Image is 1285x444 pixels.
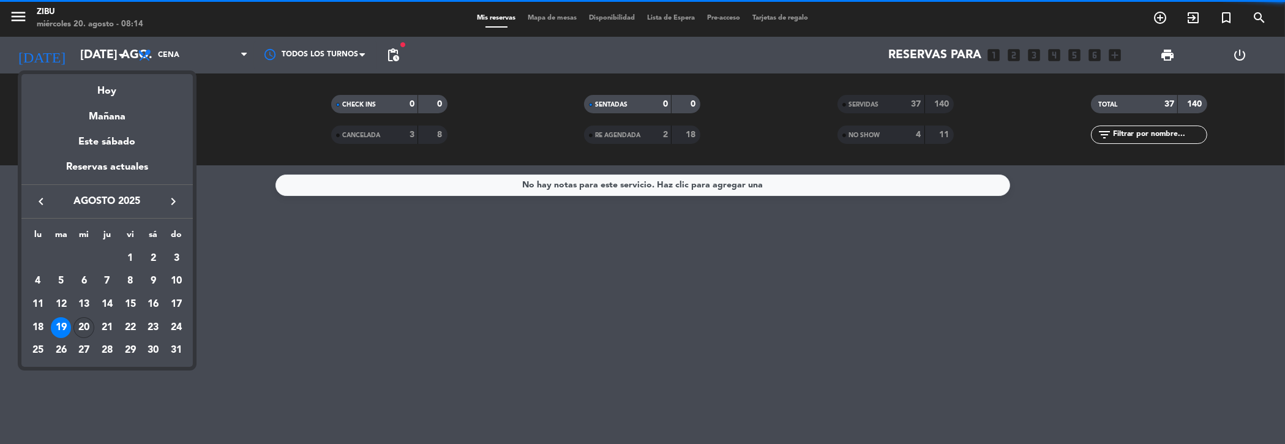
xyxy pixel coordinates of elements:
div: 5 [51,271,72,292]
div: 10 [166,271,187,292]
i: keyboard_arrow_right [166,194,181,209]
td: 10 de agosto de 2025 [165,270,188,293]
div: 20 [73,317,94,338]
div: 31 [166,340,187,361]
div: Hoy [21,74,193,99]
div: 25 [28,340,48,361]
div: 23 [143,317,163,338]
td: 31 de agosto de 2025 [165,339,188,363]
div: 9 [143,271,163,292]
td: 8 de agosto de 2025 [119,270,142,293]
div: 24 [166,317,187,338]
td: 14 de agosto de 2025 [96,293,119,316]
div: 17 [166,294,187,315]
td: AGO. [26,247,119,270]
th: jueves [96,228,119,247]
td: 24 de agosto de 2025 [165,316,188,339]
div: 4 [28,271,48,292]
button: keyboard_arrow_left [30,194,52,209]
div: 21 [97,317,118,338]
td: 5 de agosto de 2025 [50,270,73,293]
td: 2 de agosto de 2025 [142,247,165,270]
td: 15 de agosto de 2025 [119,293,142,316]
td: 13 de agosto de 2025 [72,293,96,316]
div: 2 [143,248,163,269]
td: 7 de agosto de 2025 [96,270,119,293]
td: 9 de agosto de 2025 [142,270,165,293]
td: 21 de agosto de 2025 [96,316,119,339]
td: 18 de agosto de 2025 [26,316,50,339]
div: 14 [97,294,118,315]
td: 30 de agosto de 2025 [142,339,165,363]
div: 6 [73,271,94,292]
div: 1 [120,248,141,269]
button: keyboard_arrow_right [162,194,184,209]
td: 19 de agosto de 2025 [50,316,73,339]
div: 18 [28,317,48,338]
th: miércoles [72,228,96,247]
div: 29 [120,340,141,361]
td: 1 de agosto de 2025 [119,247,142,270]
div: 3 [166,248,187,269]
td: 3 de agosto de 2025 [165,247,188,270]
div: 8 [120,271,141,292]
div: 26 [51,340,72,361]
td: 20 de agosto de 2025 [72,316,96,339]
td: 25 de agosto de 2025 [26,339,50,363]
th: martes [50,228,73,247]
td: 29 de agosto de 2025 [119,339,142,363]
div: 30 [143,340,163,361]
th: viernes [119,228,142,247]
td: 11 de agosto de 2025 [26,293,50,316]
div: Este sábado [21,125,193,159]
td: 27 de agosto de 2025 [72,339,96,363]
td: 16 de agosto de 2025 [142,293,165,316]
div: Mañana [21,100,193,125]
div: 7 [97,271,118,292]
div: 28 [97,340,118,361]
div: 12 [51,294,72,315]
td: 17 de agosto de 2025 [165,293,188,316]
th: lunes [26,228,50,247]
div: 11 [28,294,48,315]
div: 15 [120,294,141,315]
th: domingo [165,228,188,247]
div: 27 [73,340,94,361]
div: 19 [51,317,72,338]
th: sábado [142,228,165,247]
div: 16 [143,294,163,315]
td: 4 de agosto de 2025 [26,270,50,293]
td: 22 de agosto de 2025 [119,316,142,339]
td: 6 de agosto de 2025 [72,270,96,293]
td: 26 de agosto de 2025 [50,339,73,363]
div: 22 [120,317,141,338]
span: agosto 2025 [52,194,162,209]
div: 13 [73,294,94,315]
td: 28 de agosto de 2025 [96,339,119,363]
td: 12 de agosto de 2025 [50,293,73,316]
i: keyboard_arrow_left [34,194,48,209]
td: 23 de agosto de 2025 [142,316,165,339]
div: Reservas actuales [21,159,193,184]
